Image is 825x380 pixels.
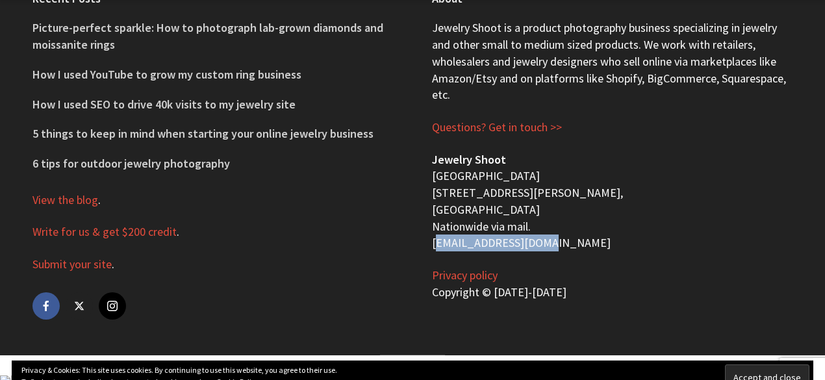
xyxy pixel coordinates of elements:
b: Jewelry Shoot [432,152,506,167]
a: View the blog [32,192,98,208]
p: [GEOGRAPHIC_DATA] [STREET_ADDRESS][PERSON_NAME], [GEOGRAPHIC_DATA] Nationwide via mail. [EMAIL_AD... [432,151,793,251]
a: How I used SEO to drive 40k visits to my jewelry site [32,97,296,112]
a: Write for us & get $200 credit [32,224,177,240]
a: Privacy policy [432,268,498,283]
a: Submit your site [32,257,112,272]
a: twitter [66,292,93,320]
a: Picture-perfect sparkle: How to photograph lab-grown diamonds and moissanite rings [32,20,383,52]
a: Questions? Get in touch >> [432,120,562,135]
p: . [32,223,393,240]
a: facebook [32,292,60,320]
p: . [32,192,393,209]
a: How I used YouTube to grow my custom ring business [32,67,301,82]
p: Jewelry Shoot is a product photography business specializing in jewelry and other small to medium... [432,19,793,103]
a: 5 things to keep in mind when starting your online jewelry business [32,126,374,141]
a: 6 tips for outdoor jewelry photography [32,156,230,171]
p: . [32,256,393,273]
p: Copyright © [DATE]-[DATE] [432,267,793,300]
a: instagram [99,292,126,320]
